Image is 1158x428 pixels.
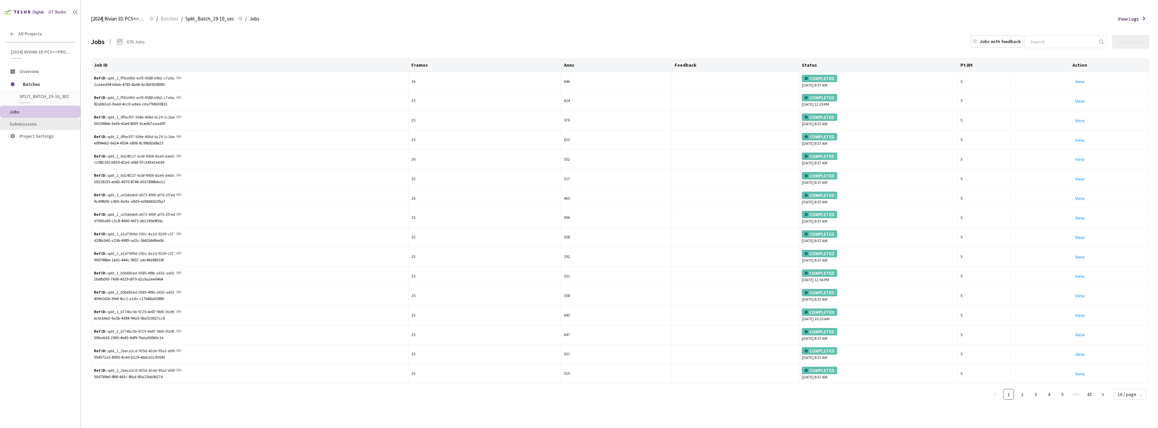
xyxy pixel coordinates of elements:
div: 676 Jobs [127,38,145,45]
div: split_2_b5b683ed-0585-4f8b-a652-ae020e1a82ed [94,289,175,296]
a: 5 [1057,389,1067,399]
b: Ref ID: [94,251,107,256]
td: 647 [561,325,672,345]
td: 5 [958,344,1011,364]
a: 2 [1017,389,1027,399]
b: Ref ID: [94,270,107,275]
div: COMPLETED [802,308,837,316]
div: bc6cb6e2-6a5b-4384-94a5-0ba510027cc6 [94,315,406,322]
td: 25 [409,325,561,345]
span: Submissions [9,121,37,127]
div: [DATE] 8:57 AM [802,347,955,361]
span: Project Settings [20,133,54,139]
b: Ref ID: [94,75,107,80]
div: 05318135-ed83-4570-8746-d017898b6a11 [94,179,406,185]
td: 5 [958,364,1011,384]
div: 409e162b-3fe4-4cc1-a1dc-c17b68ab3880 [94,296,406,302]
td: 5 [958,91,1011,111]
div: 501598eb-3e3b-41e4-8007-6cedb7aaad97 [94,121,406,127]
div: Jobs with feedback [980,38,1021,45]
li: / [156,15,158,23]
td: 26 [409,150,561,169]
th: Pt.Wt [958,59,1011,72]
div: [DATE] 8:57 AM [802,153,955,166]
div: COMPLETED [802,211,837,218]
div: split_2_a354deb9-d673-490f-af76-2f7ed1b3416b [94,211,175,218]
button: right [1097,389,1108,400]
div: COMPLETED [802,172,837,179]
a: View [1075,137,1085,143]
td: 25 [409,306,561,325]
th: Feedback [672,59,799,72]
td: 624 [561,91,672,111]
td: 5 [958,325,1011,345]
td: 623 [561,130,672,150]
div: COMPLETED [802,75,837,82]
div: 9cdf4b92-cdb5-4a9a-a8d5-e2bbbb5205a7 [94,198,406,205]
td: 25 [409,247,561,267]
div: Create Jobs [1118,39,1143,44]
td: 406 [561,208,672,228]
td: 26 [409,72,561,92]
span: All Projects [18,31,42,37]
a: View [1075,254,1085,260]
div: 054572a5-8905-4ced-b129-ebdcb1c93043 [94,354,406,361]
b: Ref ID: [94,212,107,217]
b: Ref ID: [94,173,107,178]
a: View [1075,371,1085,377]
td: 517 [561,169,672,189]
li: 43 [1084,389,1095,400]
li: 5 [1057,389,1068,400]
td: 5 [958,189,1011,208]
td: 552 [561,150,672,169]
div: [DATE] 12:54 PM [802,269,955,283]
a: Batches [159,15,180,22]
a: View [1075,98,1085,104]
div: split_2_ff92e963-ecf5-4588-b9b2-c7a6aeb2ca35 [94,95,175,101]
td: 5 [958,169,1011,189]
div: [DATE] 8:57 AM [802,230,955,244]
li: / [245,15,247,23]
td: 5 [958,150,1011,169]
div: COMPLETED [802,192,837,199]
b: Ref ID: [94,95,107,100]
div: 2bdfb093-7606-4329-bf70-d2c6a3ee0464 [94,276,406,283]
div: split_1_6d24f217-6cbf-4906-8ae0-deb3dec39068 [94,153,175,160]
div: [DATE] 8:57 AM [802,211,955,225]
b: Ref ID: [94,114,107,120]
div: COMPLETED [802,153,837,160]
div: split_1_e1d7999d-393c-4a1d-9209-c5719532e491 [94,231,175,237]
div: split_1_b774bc5b-9729-4e87-9bf0-3fa9f157ac45 [94,309,175,315]
div: [DATE] 12:29 PM [802,94,955,108]
div: split_2_b774bc5b-9729-4e87-9bf0-3fa9f157ac45 [94,328,175,335]
a: View [1075,215,1085,221]
span: [2024] Rivian 3D PCS<>Production [91,15,145,23]
td: 25 [409,111,561,130]
li: Next Page [1097,389,1108,400]
span: Overview [20,68,39,74]
th: Job ID [91,59,409,72]
td: 5 [958,228,1011,247]
td: 646 [561,72,672,92]
div: [DATE] 10:20 AM [802,308,955,322]
span: Jobs [9,109,20,115]
a: View [1075,195,1085,201]
span: right [1101,393,1105,397]
div: [DATE] 8:57 AM [802,113,955,127]
div: [DATE] 8:57 AM [802,250,955,264]
div: [DATE] 8:57 AM [802,172,955,186]
div: COMPLETED [802,94,837,101]
div: COMPLETED [802,269,837,277]
div: split_1_b5b683ed-0585-4f8b-a652-ae020e1a82ed [94,270,175,276]
td: 5 [958,111,1011,130]
div: d28bcb62-c25b-4985-ad2c-5b62bb6fea8c [94,237,406,244]
td: 645 [561,306,672,325]
a: 1 [1003,389,1014,399]
a: 43 [1084,389,1094,399]
th: Action [1011,59,1149,72]
span: 16 / page [1118,389,1143,399]
span: Jobs [249,15,260,23]
div: 2caead04-b9ab-4783-8a6b-6c0b392085f5 [94,81,406,88]
td: 25 [409,286,561,306]
td: 465 [561,189,672,208]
